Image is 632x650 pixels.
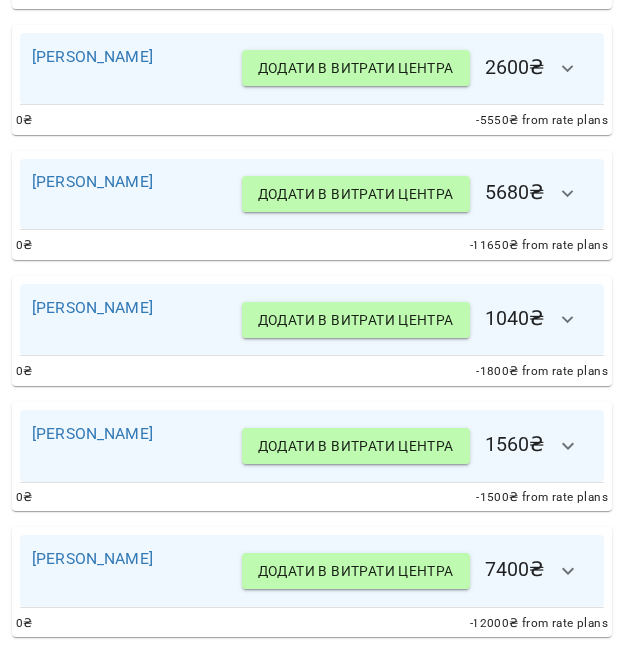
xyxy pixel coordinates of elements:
button: Додати в витрати центра [242,176,470,212]
a: [PERSON_NAME] [32,47,153,66]
span: Додати в витрати центра [258,56,454,80]
button: Додати в витрати центра [242,50,470,86]
span: -11650 ₴ from rate plans [470,236,608,256]
span: -1500 ₴ from rate plans [476,488,608,508]
span: -12000 ₴ from rate plans [470,614,608,634]
span: 0 ₴ [16,362,33,382]
button: Додати в витрати центра [242,428,470,464]
a: [PERSON_NAME] [32,172,153,191]
span: 0 ₴ [16,111,33,131]
h6: 1560 ₴ [242,422,592,470]
button: Додати в витрати центра [242,302,470,338]
a: [PERSON_NAME] [32,298,153,317]
h6: 2600 ₴ [242,45,592,93]
span: -5550 ₴ from rate plans [476,111,608,131]
span: 0 ₴ [16,488,33,508]
a: [PERSON_NAME] [32,549,153,568]
span: 0 ₴ [16,614,33,634]
span: Додати в витрати центра [258,182,454,206]
span: -1800 ₴ from rate plans [476,362,608,382]
h6: 5680 ₴ [242,170,592,218]
h6: 1040 ₴ [242,296,592,344]
span: Додати в витрати центра [258,559,454,583]
h6: 7400 ₴ [242,547,592,595]
span: Додати в витрати центра [258,434,454,458]
button: Додати в витрати центра [242,553,470,589]
span: 0 ₴ [16,236,33,256]
a: [PERSON_NAME] [32,424,153,443]
span: Додати в витрати центра [258,308,454,332]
